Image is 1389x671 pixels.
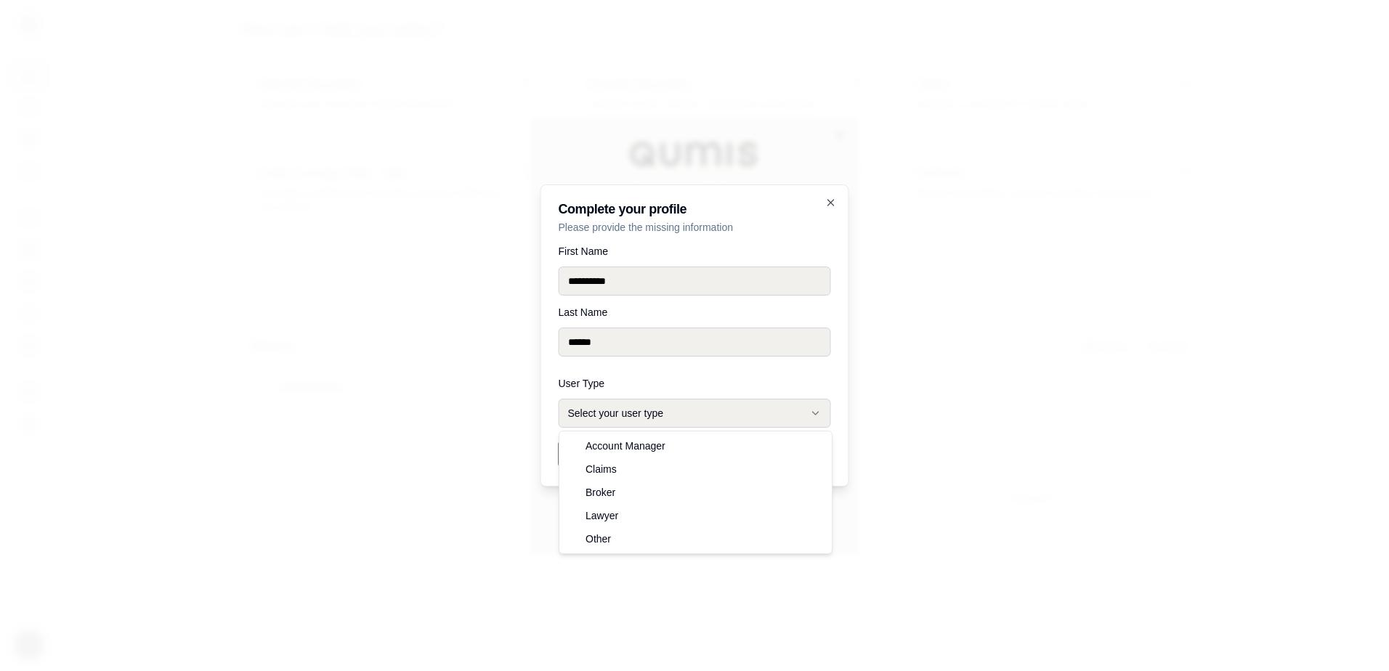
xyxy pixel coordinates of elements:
[586,439,665,453] span: Account Manager
[559,220,831,235] p: Please provide the missing information
[559,246,831,256] label: First Name
[559,307,831,317] label: Last Name
[586,485,615,500] span: Broker
[559,203,831,216] h2: Complete your profile
[559,378,831,389] label: User Type
[586,508,618,523] span: Lawyer
[586,462,617,476] span: Claims
[586,532,611,546] span: Other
